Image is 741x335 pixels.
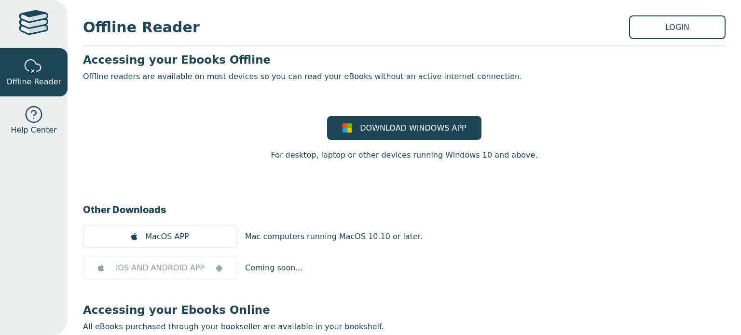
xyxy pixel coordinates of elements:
p: Offline readers are available on most devices so you can read your eBooks without an active inter... [83,71,726,82]
a: LOGIN [629,15,726,39]
a: DOWNLOAD WINDOWS APP [327,116,481,140]
span: Offline Reader [83,16,629,38]
span: iOS AND ANDROID APP [116,262,205,274]
span: Help Center [11,124,56,136]
h3: Accessing your Ebooks Online [83,303,726,317]
p: For desktop, laptop or other devices running Windows 10 and above. [271,149,537,161]
span: DOWNLOAD WINDOWS APP [360,122,466,134]
h3: Accessing your Ebooks Offline [83,53,726,67]
p: Coming soon... [245,262,303,274]
a: MacOS APP [83,225,237,248]
p: Mac computers running MacOS 10.10 or later. [245,231,423,242]
span: MacOS APP [145,231,189,242]
p: All eBooks purchased through your bookseller are available in your bookshelf. [83,321,726,333]
h3: Other Downloads [83,202,726,217]
span: Offline Reader [6,76,61,88]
